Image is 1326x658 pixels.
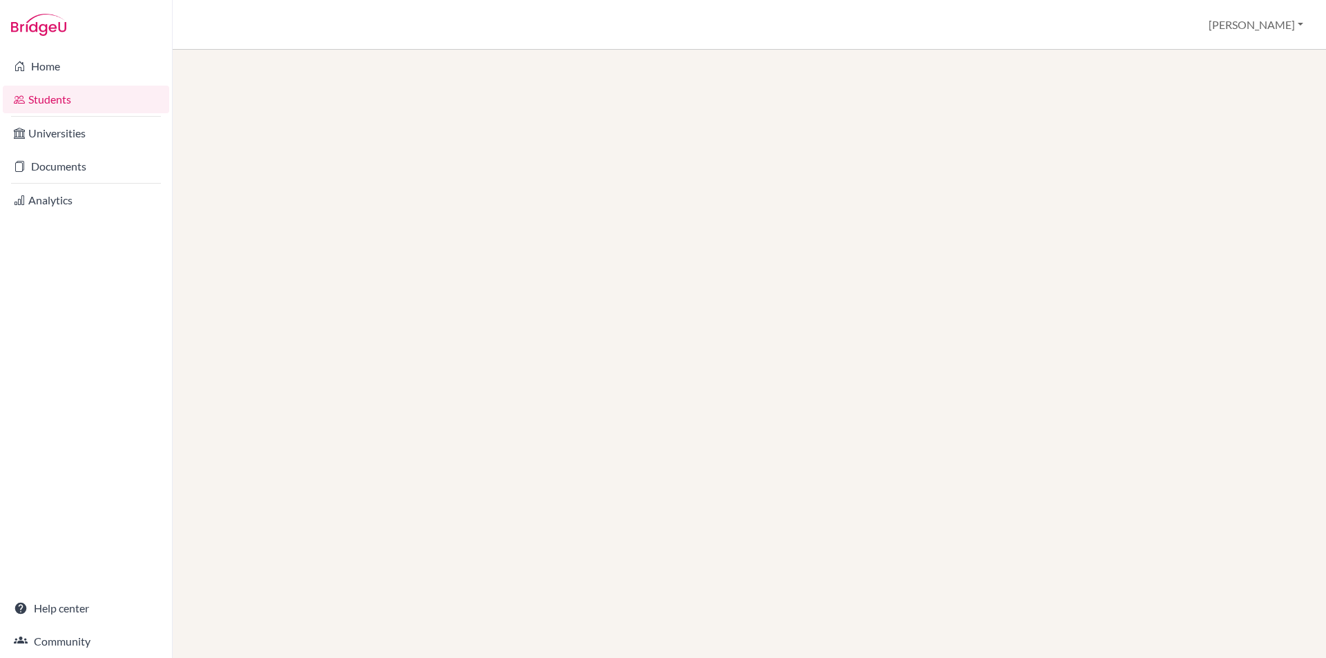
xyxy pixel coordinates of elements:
[3,119,169,147] a: Universities
[3,52,169,80] a: Home
[11,14,66,36] img: Bridge-U
[3,594,169,622] a: Help center
[1202,12,1309,38] button: [PERSON_NAME]
[3,153,169,180] a: Documents
[3,86,169,113] a: Students
[3,628,169,655] a: Community
[3,186,169,214] a: Analytics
